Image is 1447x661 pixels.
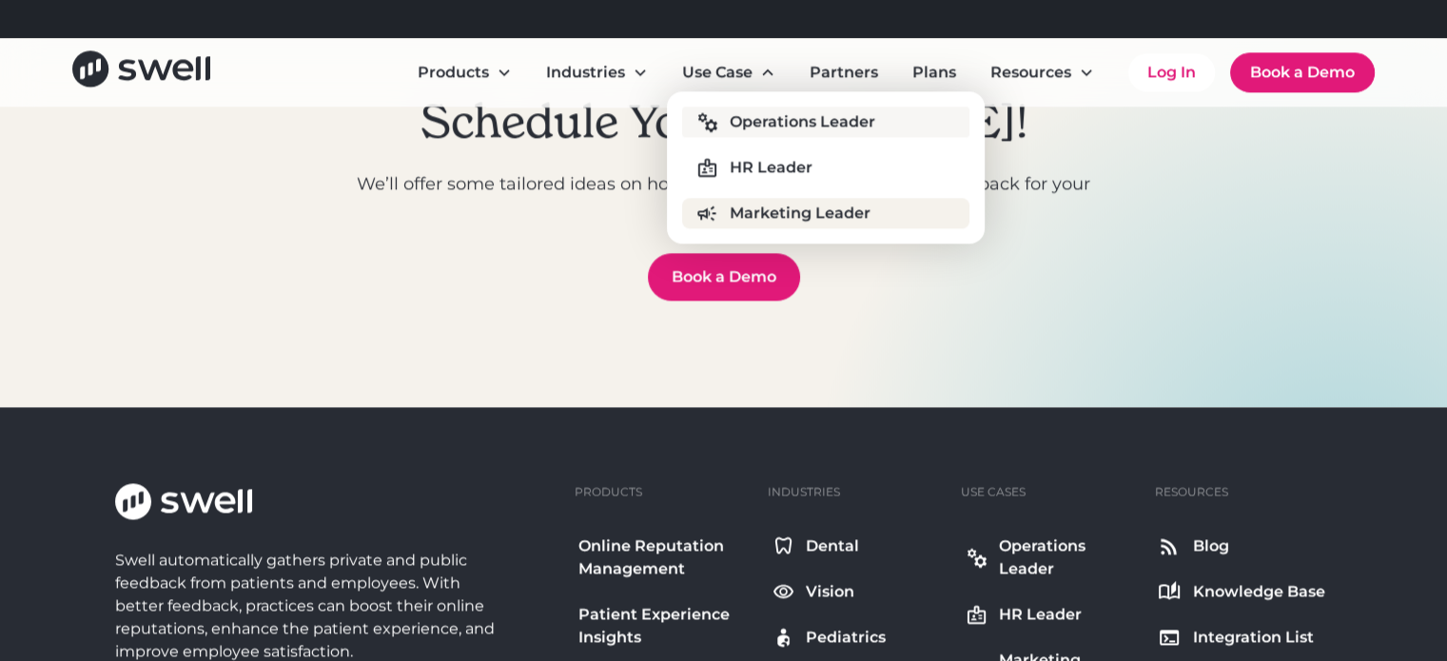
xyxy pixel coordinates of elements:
div: Products [418,61,489,84]
a: Operations Leader [682,107,969,137]
a: Plans [897,53,971,91]
div: Marketing Leader [730,202,870,224]
div: Patient Experience Insights [578,603,749,649]
a: Integration List [1154,622,1328,652]
div: Use Case [667,53,791,91]
a: Partners [794,53,893,91]
h2: Schedule Your [DATE]! [420,94,1027,149]
div: Integration List [1192,626,1313,649]
div: Resources [975,53,1109,91]
div: HR Leader [999,603,1082,626]
a: Blog [1154,531,1328,561]
a: Pediatrics [768,622,946,652]
div: Use Case [682,61,753,84]
a: Dental [768,531,946,561]
a: Patient Experience Insights [575,599,753,652]
div: Use Cases [961,483,1026,500]
a: HR Leader [682,152,969,183]
a: Marketing Leader [682,198,969,228]
a: Online Reputation Management [575,531,753,584]
div: Industries [768,483,840,500]
div: Pediatrics [806,626,886,649]
a: Book a Demo [1230,52,1375,92]
div: Products [575,483,642,500]
a: Book a Demo [648,253,800,301]
a: Vision [768,576,946,607]
div: HR Leader [730,156,812,179]
div: Resources [1154,483,1227,500]
p: We’ll offer some tailored ideas on how you can get more and better feedback for your practice. [324,171,1124,223]
div: Resources [990,61,1071,84]
div: Vision [806,580,854,603]
div: Industries [531,53,663,91]
a: home [72,50,210,93]
nav: Use Case [667,91,985,243]
div: Dental [806,535,859,557]
a: HR Leader [961,599,1139,630]
div: Online Reputation Management [578,535,749,580]
a: Knowledge Base [1154,576,1328,607]
div: Knowledge Base [1192,580,1324,603]
div: Blog [1192,535,1228,557]
div: Operations Leader [730,110,875,133]
div: Products [402,53,527,91]
div: Operations Leader [999,535,1135,580]
a: Log In [1128,53,1215,91]
div: Industries [546,61,625,84]
a: Operations Leader [961,531,1139,584]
